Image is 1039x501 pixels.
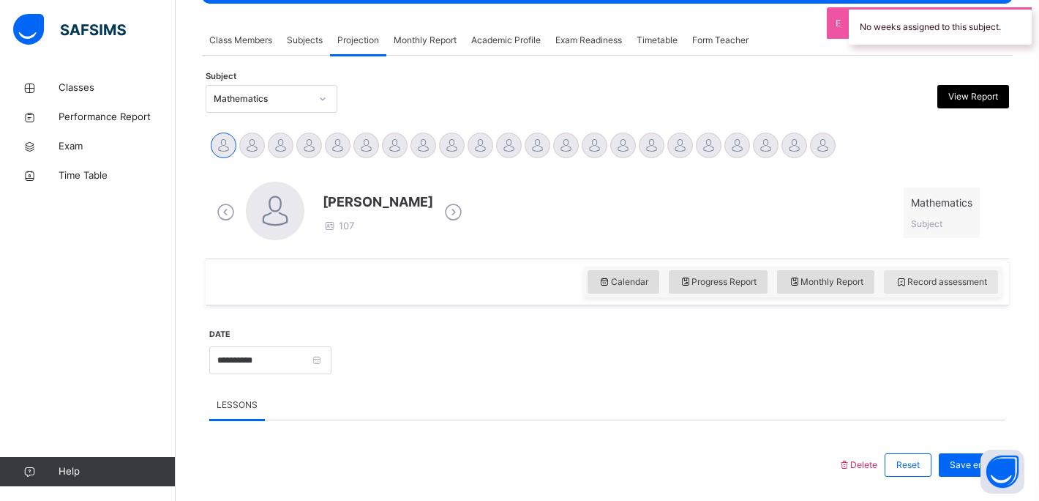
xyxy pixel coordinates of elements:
span: Delete [838,459,877,470]
div: Mathematics [214,92,310,105]
span: Record assessment [895,275,987,289]
span: Save entry [950,459,994,472]
span: Reset [896,459,920,472]
label: Date [209,329,230,341]
span: Subjects [287,34,323,47]
button: Open asap [980,450,1024,494]
span: Mathematics [911,195,972,210]
span: Form Teacher [692,34,749,47]
span: Monthly Report [394,34,457,47]
span: Help [59,464,175,479]
span: [PERSON_NAME] [323,192,433,212]
span: Time Table [59,168,176,183]
span: Monthly Report [788,275,863,289]
span: Projection [337,34,379,47]
span: Timetable [637,34,678,47]
span: Subject [206,70,236,83]
span: Class Members [209,34,272,47]
span: View Report [948,90,998,103]
div: No weeks assigned to this subject. [849,7,1032,45]
span: Academic Profile [471,34,541,47]
span: Classes [59,81,176,95]
span: Exam Readiness [555,34,622,47]
span: Subject [911,218,942,229]
img: safsims [13,14,126,45]
span: Exam [59,139,176,154]
span: Performance Report [59,110,176,125]
span: 107 [323,220,354,231]
span: Calendar [599,275,648,289]
span: LESSONS [217,398,258,412]
span: Progress Report [680,275,757,289]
